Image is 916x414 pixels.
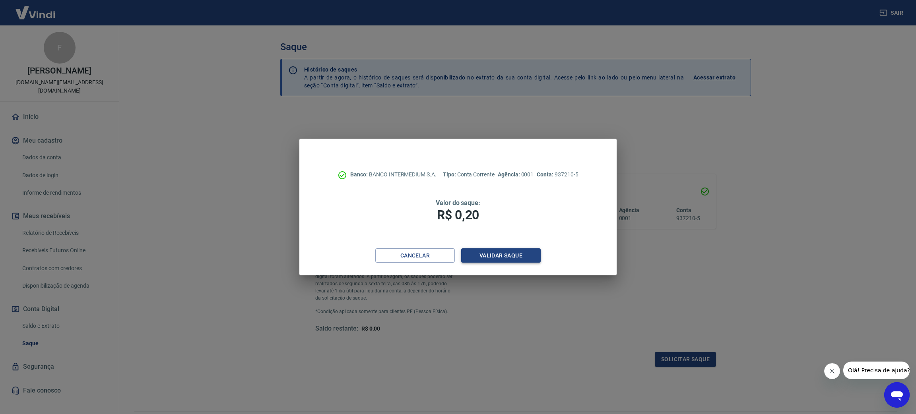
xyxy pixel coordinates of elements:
span: Tipo: [443,171,457,178]
p: Conta Corrente [443,170,495,179]
p: 937210-5 [537,170,578,179]
span: Conta: [537,171,555,178]
span: Olá! Precisa de ajuda? [5,6,67,12]
span: Agência: [498,171,521,178]
iframe: Fechar mensagem [824,363,840,379]
span: R$ 0,20 [437,207,479,222]
iframe: Mensagem da empresa [843,362,910,379]
button: Validar saque [461,248,541,263]
span: Valor do saque: [436,199,480,207]
p: BANCO INTERMEDIUM S.A. [350,170,437,179]
span: Banco: [350,171,369,178]
p: 0001 [498,170,534,179]
iframe: Botão para abrir a janela de mensagens [884,382,910,408]
button: Cancelar [375,248,455,263]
